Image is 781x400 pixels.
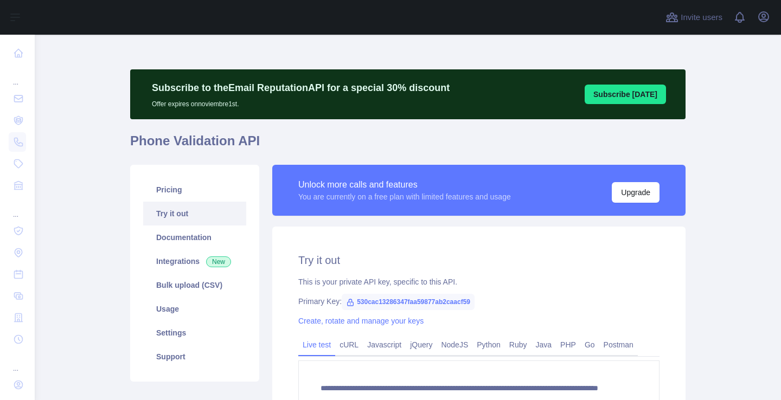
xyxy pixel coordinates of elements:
[437,336,472,353] a: NodeJS
[143,273,246,297] a: Bulk upload (CSV)
[152,80,450,95] p: Subscribe to the Email Reputation API for a special 30 % discount
[580,336,599,353] a: Go
[9,197,26,219] div: ...
[585,85,666,104] button: Subscribe [DATE]
[406,336,437,353] a: jQuery
[152,95,450,108] p: Offer expires on noviembre 1st.
[681,11,722,24] span: Invite users
[472,336,505,353] a: Python
[206,256,231,267] span: New
[663,9,725,26] button: Invite users
[599,336,638,353] a: Postman
[143,225,246,249] a: Documentation
[298,191,511,202] div: You are currently on a free plan with limited features and usage
[298,253,660,268] h2: Try it out
[143,249,246,273] a: Integrations New
[556,336,580,353] a: PHP
[298,276,660,287] div: This is your private API key, specific to this API.
[143,321,246,345] a: Settings
[143,345,246,369] a: Support
[612,182,660,203] button: Upgrade
[505,336,532,353] a: Ruby
[9,351,26,373] div: ...
[532,336,556,353] a: Java
[298,336,335,353] a: Live test
[298,317,424,325] a: Create, rotate and manage your keys
[130,132,686,158] h1: Phone Validation API
[298,178,511,191] div: Unlock more calls and features
[143,202,246,225] a: Try it out
[143,297,246,321] a: Usage
[9,65,26,87] div: ...
[363,336,406,353] a: Javascript
[335,336,363,353] a: cURL
[342,294,475,310] span: 530cac13286347faa59877ab2caacf59
[143,178,246,202] a: Pricing
[298,296,660,307] div: Primary Key:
